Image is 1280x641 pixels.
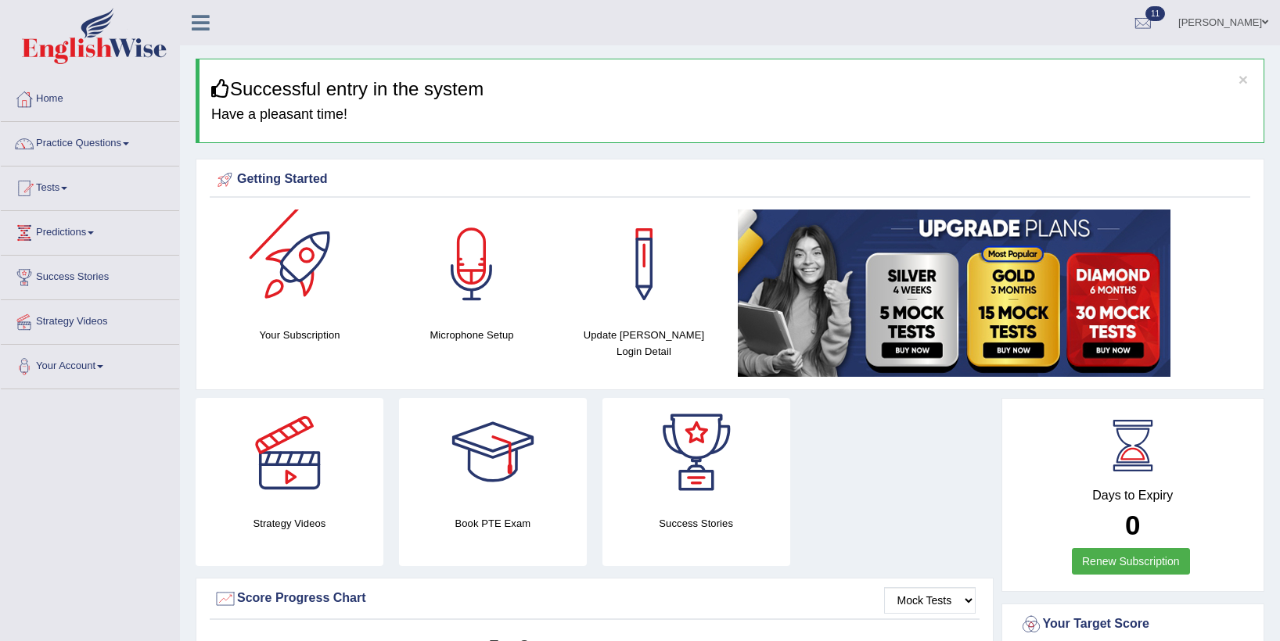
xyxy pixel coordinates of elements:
h4: Book PTE Exam [399,515,587,532]
h3: Successful entry in the system [211,79,1252,99]
a: Renew Subscription [1072,548,1190,575]
div: Your Target Score [1019,613,1247,636]
a: Strategy Videos [1,300,179,339]
span: 11 [1145,6,1165,21]
div: Getting Started [214,168,1246,192]
img: small5.jpg [738,209,1170,377]
h4: Days to Expiry [1019,489,1247,503]
a: Home [1,77,179,116]
a: Tests [1,167,179,206]
h4: Success Stories [602,515,790,532]
h4: Have a pleasant time! [211,107,1252,123]
a: Success Stories [1,256,179,295]
h4: Strategy Videos [196,515,383,532]
div: Score Progress Chart [214,587,976,611]
button: × [1239,71,1248,88]
b: 0 [1125,510,1140,540]
h4: Microphone Setup [394,327,550,343]
a: Practice Questions [1,122,179,161]
h4: Update [PERSON_NAME] Login Detail [566,327,722,360]
h4: Your Subscription [221,327,378,343]
a: Predictions [1,211,179,250]
a: Your Account [1,345,179,384]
